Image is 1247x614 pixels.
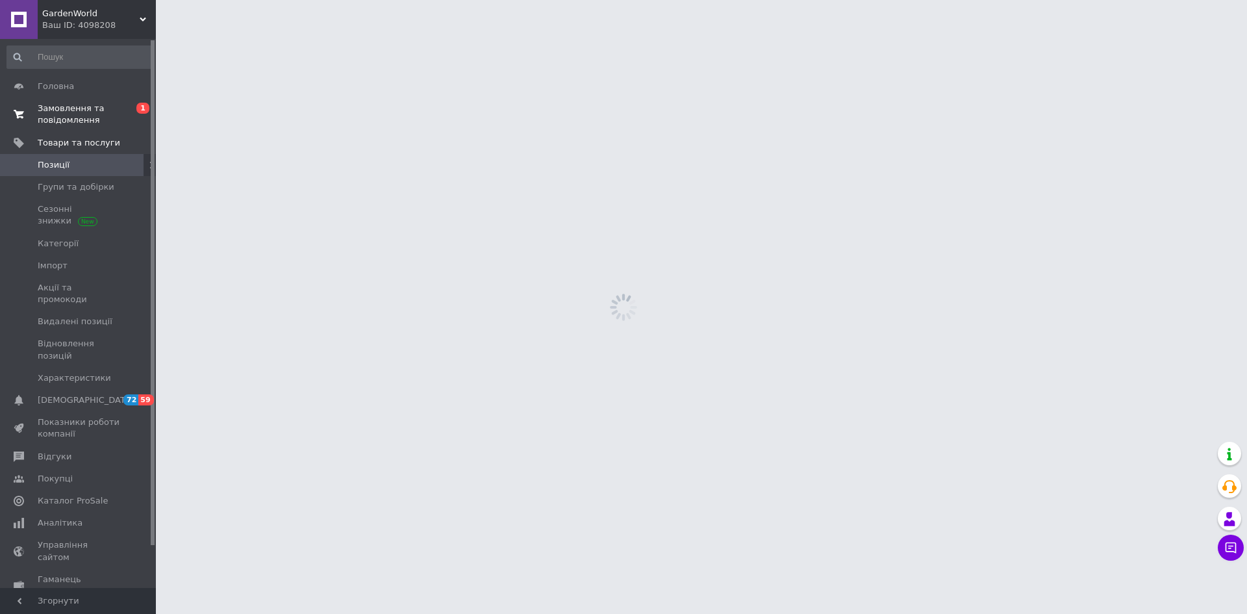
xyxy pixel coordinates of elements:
span: Імпорт [38,260,68,272]
span: Видалені позиції [38,316,112,327]
span: 59 [138,394,153,405]
span: 72 [123,394,138,405]
span: Акції та промокоди [38,282,120,305]
button: Чат з покупцем [1218,535,1244,561]
span: Групи та добірки [38,181,114,193]
span: Аналітика [38,517,82,529]
span: Замовлення та повідомлення [38,103,120,126]
span: Категорії [38,238,79,249]
span: [DEMOGRAPHIC_DATA] [38,394,134,406]
span: Головна [38,81,74,92]
div: Ваш ID: 4098208 [42,19,156,31]
span: Покупці [38,473,73,485]
input: Пошук [6,45,153,69]
span: Товари та послуги [38,137,120,149]
span: Показники роботи компанії [38,416,120,440]
span: Відновлення позицій [38,338,120,361]
span: Відгуки [38,451,71,463]
span: 1 [136,103,149,114]
span: Характеристики [38,372,111,384]
span: Каталог ProSale [38,495,108,507]
span: Гаманець компанії [38,574,120,597]
span: Управління сайтом [38,539,120,563]
span: Сезонні знижки [38,203,120,227]
span: Позиції [38,159,69,171]
span: GardenWorld [42,8,140,19]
